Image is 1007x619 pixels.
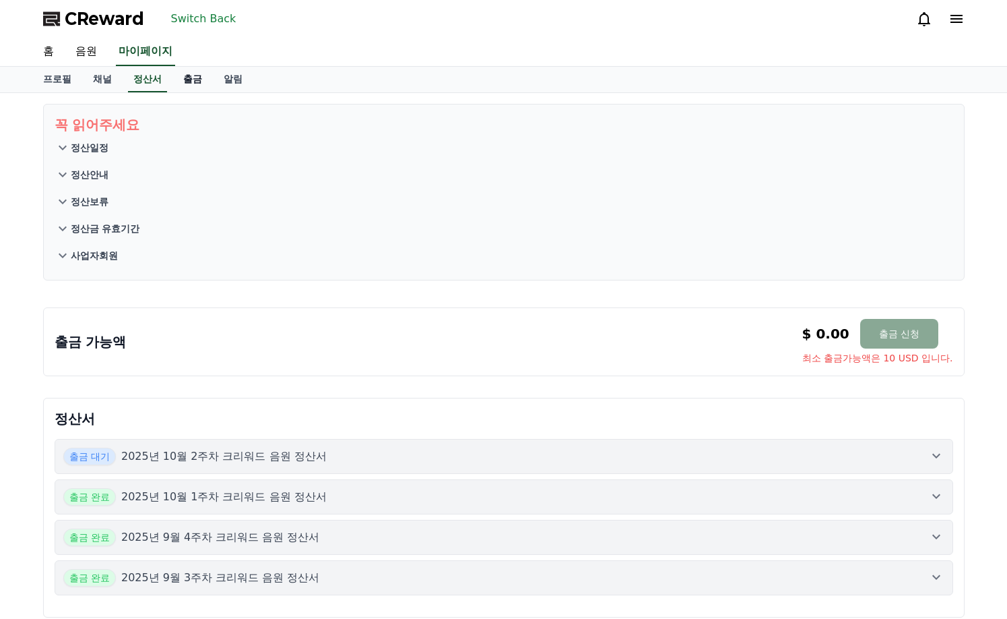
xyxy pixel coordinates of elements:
[55,332,127,351] p: 출금 가능액
[55,479,953,514] button: 출금 완료 2025년 10월 1주차 크리워드 음원 정산서
[71,222,140,235] p: 정산금 유효기간
[55,161,953,188] button: 정산안내
[63,529,116,546] span: 출금 완료
[121,489,327,505] p: 2025년 10월 1주차 크리워드 음원 정산서
[55,560,953,595] button: 출금 완료 2025년 9월 3주차 크리워드 음원 정산서
[32,38,65,66] a: 홈
[55,520,953,555] button: 출금 완료 2025년 9월 4주차 크리워드 음원 정산서
[55,439,953,474] button: 출금 대기 2025년 10월 2주차 크리워드 음원 정산서
[802,351,953,365] span: 최소 출금가능액은 10 USD 입니다.
[65,8,144,30] span: CReward
[43,8,144,30] a: CReward
[63,569,116,587] span: 출금 완료
[32,67,82,92] a: 프로필
[55,215,953,242] button: 정산금 유효기간
[63,488,116,506] span: 출금 완료
[860,319,938,349] button: 출금 신청
[172,67,213,92] a: 출금
[166,8,242,30] button: Switch Back
[116,38,175,66] a: 마이페이지
[71,249,118,262] p: 사업자회원
[213,67,253,92] a: 알림
[55,115,953,134] p: 꼭 읽어주세요
[71,168,108,181] p: 정산안내
[55,134,953,161] button: 정산일정
[71,141,108,154] p: 정산일정
[71,195,108,208] p: 정산보류
[121,570,320,586] p: 2025년 9월 3주차 크리워드 음원 정산서
[55,188,953,215] button: 정산보류
[802,324,849,343] p: $ 0.00
[63,448,116,465] span: 출금 대기
[121,529,320,546] p: 2025년 9월 4주차 크리워드 음원 정산서
[82,67,123,92] a: 채널
[55,409,953,428] p: 정산서
[121,448,327,465] p: 2025년 10월 2주차 크리워드 음원 정산서
[65,38,108,66] a: 음원
[55,242,953,269] button: 사업자회원
[128,67,167,92] a: 정산서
